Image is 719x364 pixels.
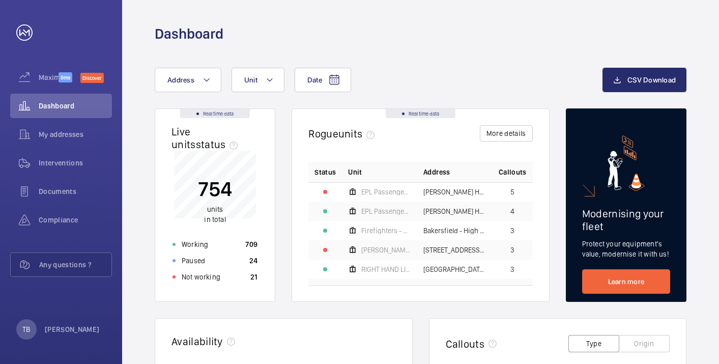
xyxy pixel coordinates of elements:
span: Unit [348,167,362,177]
span: [STREET_ADDRESS][PERSON_NAME] - [PERSON_NAME][GEOGRAPHIC_DATA] [423,246,486,254]
span: Compliance [39,215,112,225]
span: units [207,205,223,213]
span: RIGHT HAND LIFT [361,266,411,273]
p: 21 [250,272,258,282]
p: [PERSON_NAME] [45,324,100,334]
span: Unit [244,76,257,84]
span: Documents [39,186,112,197]
p: Working [182,239,208,249]
span: [PERSON_NAME] Platform Lift [361,246,411,254]
span: 3 [510,227,514,234]
span: EPL Passenger Lift No 1 [361,188,411,195]
span: CSV Download [627,76,676,84]
span: Interventions [39,158,112,168]
button: Unit [232,68,284,92]
p: 709 [245,239,257,249]
p: Not working [182,272,220,282]
span: Firefighters - EPL Passenger Lift No 2 [361,227,411,234]
img: marketing-card.svg [608,135,645,191]
span: Beta [59,72,72,82]
span: [PERSON_NAME] House - High Risk Building - [PERSON_NAME][GEOGRAPHIC_DATA] [423,188,486,195]
span: units [338,127,379,140]
h2: Rogue [308,127,379,140]
span: Any questions ? [39,260,111,270]
span: status [196,138,242,151]
span: Address [167,76,194,84]
span: Bakersfield - High Risk Building - [GEOGRAPHIC_DATA] [423,227,486,234]
button: Address [155,68,221,92]
p: Status [314,167,336,177]
span: Date [307,76,322,84]
span: Discover [80,73,104,83]
div: Real time data [180,109,250,118]
span: [GEOGRAPHIC_DATA] Flats 1-65 - High Risk Building - [GEOGRAPHIC_DATA] 1-65 [423,266,486,273]
button: Type [568,335,619,352]
span: 3 [510,266,514,273]
span: 3 [510,246,514,254]
p: in total [198,204,232,225]
p: 754 [198,176,232,202]
span: Maximize [39,72,59,82]
h2: Modernising your fleet [582,207,670,233]
span: [PERSON_NAME] House - [PERSON_NAME][GEOGRAPHIC_DATA] [423,208,486,215]
span: Address [423,167,450,177]
span: 4 [510,208,514,215]
p: Protect your equipment's value, modernise it with us! [582,239,670,259]
h1: Dashboard [155,24,223,43]
button: CSV Download [602,68,686,92]
h2: Callouts [446,338,485,350]
h2: Live units [171,125,242,151]
button: More details [480,125,533,142]
a: Learn more [582,269,670,294]
button: Origin [619,335,670,352]
span: EPL Passenger Lift No 2 [361,208,411,215]
span: My addresses [39,129,112,139]
div: Real time data [386,109,455,118]
span: Callouts [499,167,527,177]
span: 5 [510,188,514,195]
button: Date [295,68,351,92]
p: TB [22,324,30,334]
h2: Availability [171,335,223,348]
span: Dashboard [39,101,112,111]
p: Paused [182,256,205,266]
p: 24 [249,256,258,266]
